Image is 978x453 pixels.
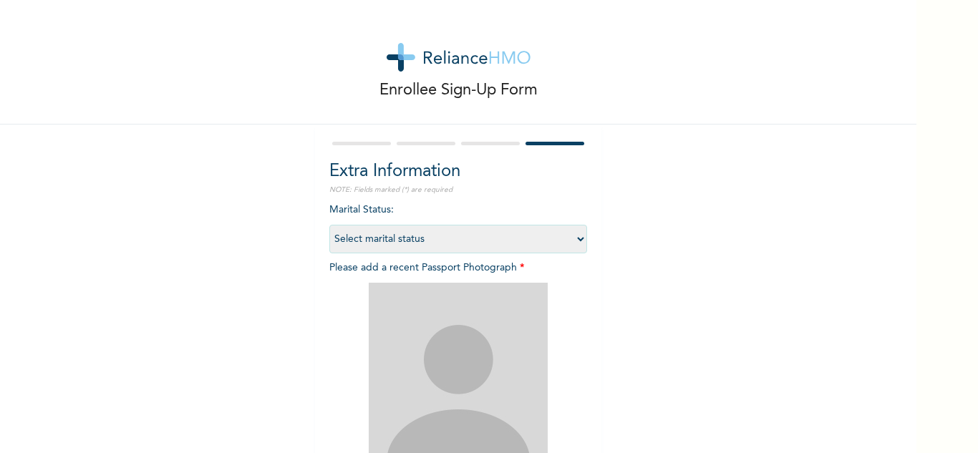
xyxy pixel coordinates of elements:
[329,185,587,195] p: NOTE: Fields marked (*) are required
[387,43,531,72] img: logo
[329,159,587,185] h2: Extra Information
[329,205,587,244] span: Marital Status :
[379,79,538,102] p: Enrollee Sign-Up Form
